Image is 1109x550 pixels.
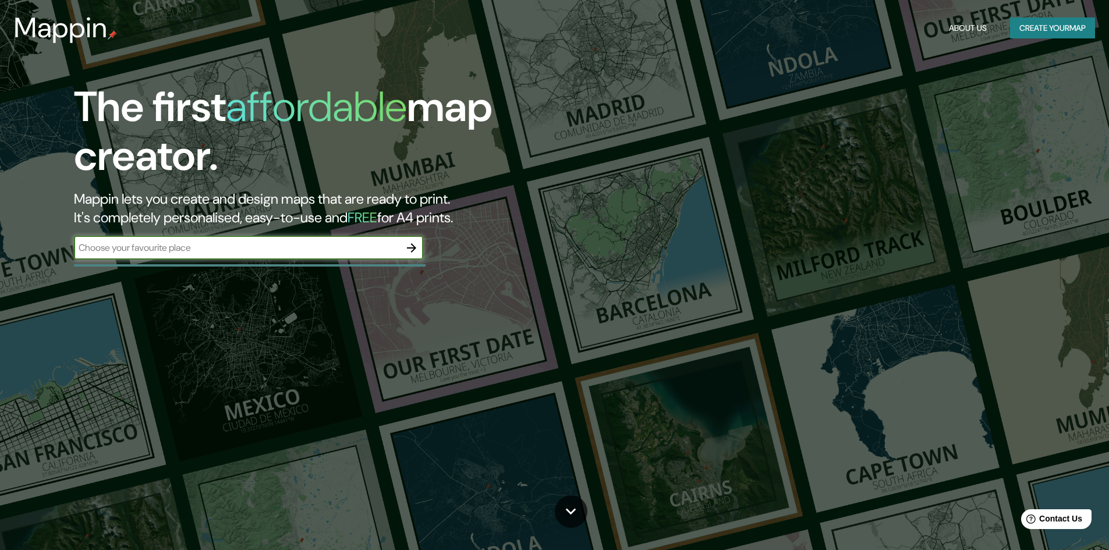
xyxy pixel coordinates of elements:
input: Choose your favourite place [74,241,400,254]
h2: Mappin lets you create and design maps that are ready to print. It's completely personalised, eas... [74,190,629,227]
button: About Us [944,17,991,39]
h1: affordable [226,80,407,134]
h5: FREE [348,208,377,226]
h3: Mappin [14,12,108,44]
iframe: Help widget launcher [1005,505,1096,537]
img: mappin-pin [108,30,117,40]
button: Create yourmap [1010,17,1095,39]
h1: The first map creator. [74,83,629,190]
